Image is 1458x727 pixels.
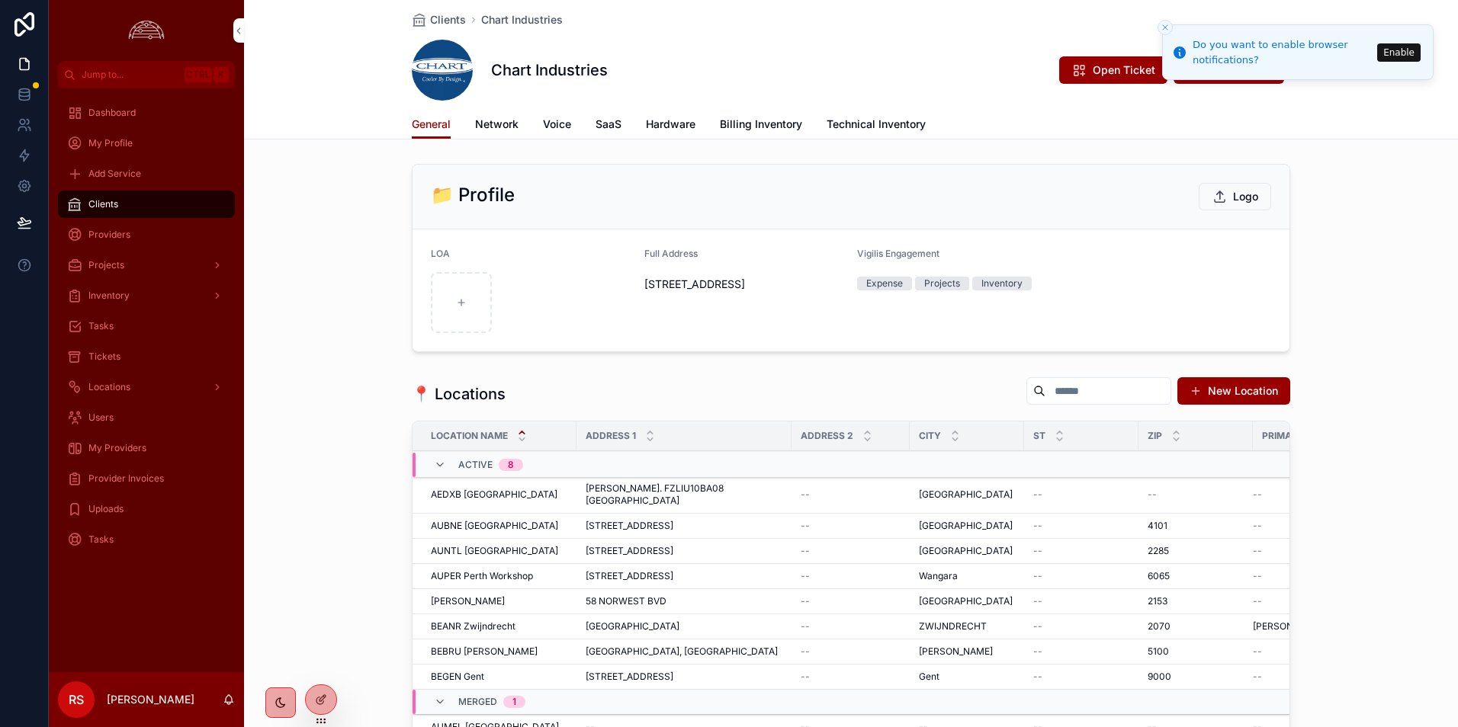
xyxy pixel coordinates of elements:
span: Inventory [88,290,130,302]
span: -- [801,570,810,582]
span: Tickets [88,351,120,363]
span: -- [1253,520,1262,532]
span: Merged [458,696,497,708]
p: [PERSON_NAME] [107,692,194,707]
span: -- [801,645,810,658]
span: ZWIJNDRECHT [919,620,987,633]
span: [STREET_ADDRESS] [586,545,673,557]
span: -- [1148,488,1157,501]
span: -- [1033,488,1042,501]
a: Chart Industries [481,12,563,27]
span: Location Name [431,430,508,442]
img: App logo [124,18,169,43]
a: Inventory [58,282,235,309]
button: Jump to...CtrlK [58,61,235,88]
a: Billing Inventory [720,110,802,141]
span: Gent [919,671,939,683]
a: Tasks [58,526,235,553]
span: Uploads [88,503,124,515]
span: BEGEN Gent [431,671,484,683]
a: Clients [58,191,235,218]
span: Provider Invoices [88,472,164,485]
span: [PERSON_NAME] [1253,620,1327,633]
span: -- [1033,595,1042,607]
div: Do you want to enable browser notifications? [1193,37,1373,67]
div: scrollable content [49,88,244,573]
h1: 📍 Locations [412,383,506,405]
span: 2285 [1148,545,1169,557]
span: -- [1253,545,1262,557]
span: Active [458,459,493,471]
span: Tasks [88,533,114,546]
a: Voice [543,110,571,141]
span: My Providers [88,442,146,454]
span: Projects [88,259,124,271]
span: Billing Inventory [720,117,802,132]
span: 5100 [1148,645,1169,658]
button: Logo [1199,183,1271,210]
span: Add Service [88,168,141,180]
h1: Chart Industries [491,59,608,81]
span: -- [1253,595,1262,607]
span: Address 2 [801,430,853,442]
span: [STREET_ADDRESS] [586,671,673,683]
a: My Profile [58,130,235,157]
span: Address 1 [586,430,636,442]
span: Dashboard [88,107,136,119]
a: Dashboard [58,99,235,127]
span: Open Ticket [1093,62,1155,78]
span: -- [1253,671,1262,683]
a: New Location [1177,377,1290,405]
span: Ctrl [185,67,212,82]
button: Open Ticket [1059,56,1167,84]
span: [STREET_ADDRESS] [586,570,673,582]
span: Hardware [646,117,695,132]
span: AEDXB [GEOGRAPHIC_DATA] [431,488,557,501]
span: LOA [431,248,450,259]
span: [STREET_ADDRESS] [586,520,673,532]
span: Clients [430,12,466,27]
span: [GEOGRAPHIC_DATA] [919,545,1013,557]
span: Technical Inventory [827,117,926,132]
span: [GEOGRAPHIC_DATA] [919,488,1013,501]
span: [PERSON_NAME] [431,595,505,607]
a: Tasks [58,312,235,340]
span: Providers [88,229,130,241]
a: My Providers [58,434,235,462]
span: [PERSON_NAME]. FZLIU10BA08 [GEOGRAPHIC_DATA] [586,482,782,507]
a: Uploads [58,495,235,523]
span: [GEOGRAPHIC_DATA] [586,620,679,633]
a: Technical Inventory [827,110,926,141]
span: -- [801,520,810,532]
span: -- [1253,570,1262,582]
a: Clients [412,12,466,27]
span: [PERSON_NAME] [919,645,993,658]
span: My Profile [88,137,133,149]
span: ST [1033,430,1045,442]
span: -- [801,595,810,607]
span: 4101 [1148,520,1167,532]
span: Primary LCON Name [1262,430,1363,442]
button: Enable [1377,43,1421,62]
a: Add Service [58,160,235,187]
button: Close toast [1158,20,1173,35]
div: Inventory [981,277,1023,290]
a: Tickets [58,343,235,370]
a: Provider Invoices [58,465,235,492]
div: Projects [924,277,960,290]
span: Network [475,117,519,132]
a: Network [475,110,519,141]
span: [GEOGRAPHIC_DATA], [GEOGRAPHIC_DATA] [586,645,778,658]
span: Logo [1233,189,1258,204]
span: -- [1033,520,1042,532]
span: Vigilis Engagement [857,248,939,259]
a: General [412,110,451,139]
span: -- [1033,671,1042,683]
div: 8 [508,459,514,471]
span: AUBNE [GEOGRAPHIC_DATA] [431,520,558,532]
span: -- [801,545,810,557]
span: [GEOGRAPHIC_DATA] [919,520,1013,532]
span: Users [88,412,114,424]
span: -- [1033,545,1042,557]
